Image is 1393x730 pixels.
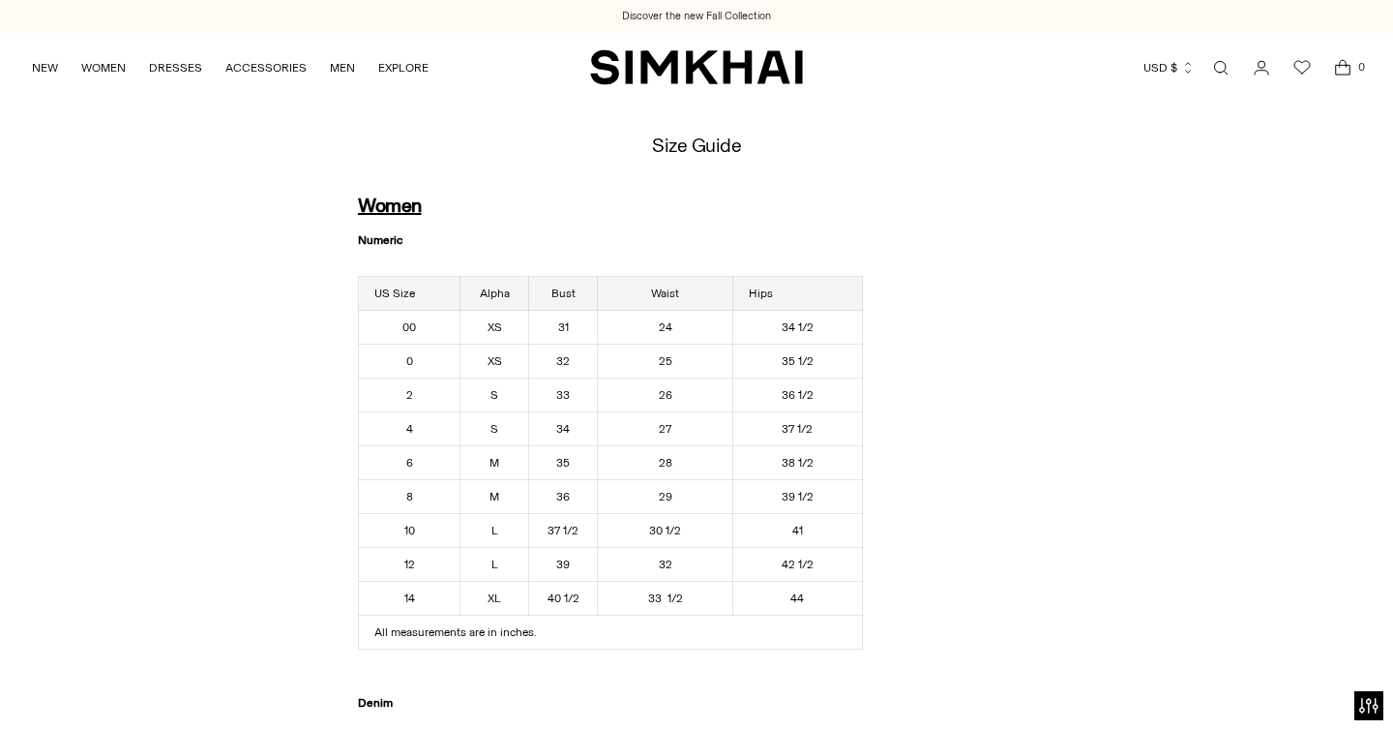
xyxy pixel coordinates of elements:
[358,194,422,217] strong: Women
[732,582,862,616] td: 44
[598,480,733,514] td: 29
[732,277,862,311] th: Hips
[529,446,598,480] td: 35
[598,277,733,311] th: Waist
[732,548,862,582] td: 42 1/2
[598,345,733,379] td: 25
[460,379,529,412] td: S
[460,277,529,311] th: Alpha
[358,696,393,710] strong: Denim
[330,46,355,89] a: MEN
[32,46,58,89] a: NEW
[529,514,598,548] td: 37 1/2
[1143,46,1195,89] button: USD $
[732,480,862,514] td: 39 1/2
[359,616,863,650] td: All measurements are in inches.
[81,46,126,89] a: WOMEN
[529,480,598,514] td: 36
[598,582,733,616] td: 33 1/2
[1323,48,1362,87] a: Open cart modal
[732,412,862,446] td: 37 1/2
[732,446,862,480] td: 38 1/2
[460,446,529,480] td: M
[1352,58,1370,76] span: 0
[359,548,460,582] td: 12
[149,46,202,89] a: DRESSES
[460,548,529,582] td: L
[529,548,598,582] td: 39
[460,480,529,514] td: M
[359,480,460,514] td: 8
[590,48,803,86] a: SIMKHAI
[732,311,862,345] td: 34 1/2
[359,446,460,480] td: 6
[359,379,460,412] td: 2
[622,9,771,24] a: Discover the new Fall Collection
[460,514,529,548] td: L
[1242,48,1281,87] a: Go to the account page
[460,412,529,446] td: S
[652,135,741,156] h1: Size Guide
[460,582,529,616] td: XL
[529,345,598,379] td: 32
[732,379,862,412] td: 36 1/2
[598,514,733,548] td: 30 1/2
[598,446,733,480] td: 28
[732,345,862,379] td: 35 1/2
[359,277,460,311] th: US Size
[358,233,402,247] strong: Numeric
[598,379,733,412] td: 26
[1201,48,1240,87] a: Open search modal
[529,277,598,311] th: Bust
[359,412,460,446] td: 4
[378,46,429,89] a: EXPLORE
[460,345,529,379] td: XS
[1283,48,1321,87] a: Wishlist
[460,311,529,345] td: XS
[359,311,460,345] td: 00
[732,514,862,548] td: 41
[598,412,733,446] td: 27
[359,345,460,379] td: 0
[529,412,598,446] td: 34
[359,582,460,616] td: 14
[598,548,733,582] td: 32
[359,514,460,548] td: 10
[598,311,733,345] td: 24
[529,582,598,616] td: 40 1/2
[529,311,598,345] td: 31
[225,46,307,89] a: ACCESSORIES
[529,379,598,412] td: 33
